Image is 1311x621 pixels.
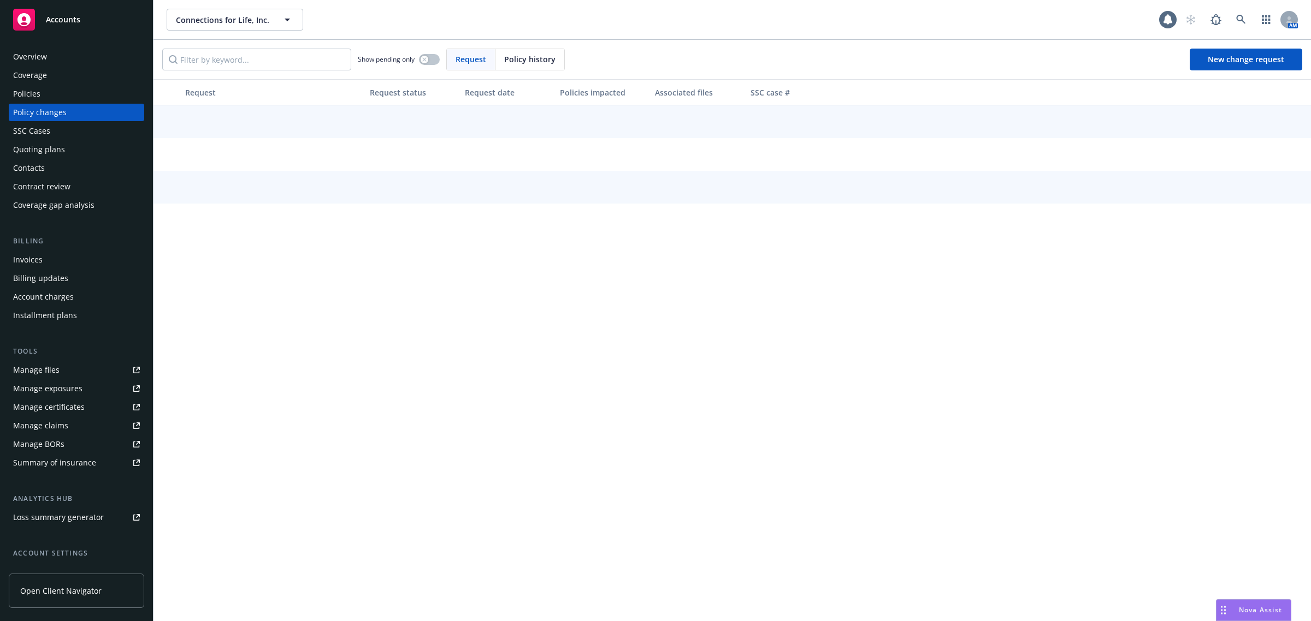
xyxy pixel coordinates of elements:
button: Policies impacted [556,79,651,105]
a: Manage claims [9,417,144,434]
button: Nova Assist [1216,599,1291,621]
div: Billing [9,236,144,247]
button: Request [181,79,365,105]
div: Policies [13,85,40,103]
button: Connections for Life, Inc. [167,9,303,31]
a: Invoices [9,251,144,268]
a: Manage certificates [9,398,144,416]
div: Installment plans [13,307,77,324]
div: SSC case # [751,87,826,98]
input: Filter by keyword... [162,49,351,70]
div: Analytics hub [9,493,144,504]
a: Accounts [9,4,144,35]
button: Request date [460,79,556,105]
button: SSC case # [746,79,830,105]
a: Billing updates [9,270,144,287]
div: Summary of insurance [13,454,96,471]
a: Start snowing [1180,9,1202,31]
span: Request [456,53,486,65]
a: Policies [9,85,144,103]
a: Installment plans [9,307,144,324]
div: Drag to move [1216,600,1230,620]
div: Request status [370,87,456,98]
a: Manage exposures [9,380,144,397]
div: Policies impacted [560,87,646,98]
div: Invoices [13,251,43,268]
a: SSC Cases [9,122,144,140]
a: Manage files [9,361,144,379]
a: Overview [9,48,144,65]
div: Manage certificates [13,398,85,416]
div: Account settings [9,548,144,559]
a: Account charges [9,288,144,306]
a: Search [1230,9,1252,31]
div: Coverage [13,67,47,84]
div: Contacts [13,159,45,177]
div: Coverage gap analysis [13,196,95,214]
a: Service team [9,563,144,581]
div: Account charges [13,288,74,306]
a: Switch app [1255,9,1277,31]
span: New change request [1208,54,1284,64]
button: Associated files [651,79,746,105]
a: Contacts [9,159,144,177]
div: Service team [13,563,60,581]
div: Contract review [13,178,70,195]
a: Policy changes [9,104,144,121]
div: Manage BORs [13,435,64,453]
div: Quoting plans [13,141,65,158]
a: New change request [1190,49,1302,70]
div: Associated files [655,87,741,98]
div: Loss summary generator [13,509,104,526]
a: Quoting plans [9,141,144,158]
div: Tools [9,346,144,357]
a: Coverage [9,67,144,84]
div: Manage claims [13,417,68,434]
div: SSC Cases [13,122,50,140]
button: Request status [365,79,460,105]
span: Accounts [46,15,80,24]
a: Coverage gap analysis [9,196,144,214]
div: Request [185,87,361,98]
div: Request date [465,87,551,98]
a: Loss summary generator [9,509,144,526]
span: Show pending only [358,55,415,64]
span: Connections for Life, Inc. [176,14,270,26]
div: Policy changes [13,104,67,121]
a: Summary of insurance [9,454,144,471]
a: Report a Bug [1205,9,1227,31]
div: Manage exposures [13,380,82,397]
div: Manage files [13,361,60,379]
span: Policy history [504,53,556,65]
div: Billing updates [13,270,68,287]
span: Open Client Navigator [20,585,102,596]
span: Nova Assist [1239,605,1282,614]
a: Manage BORs [9,435,144,453]
div: Overview [13,48,47,65]
a: Contract review [9,178,144,195]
